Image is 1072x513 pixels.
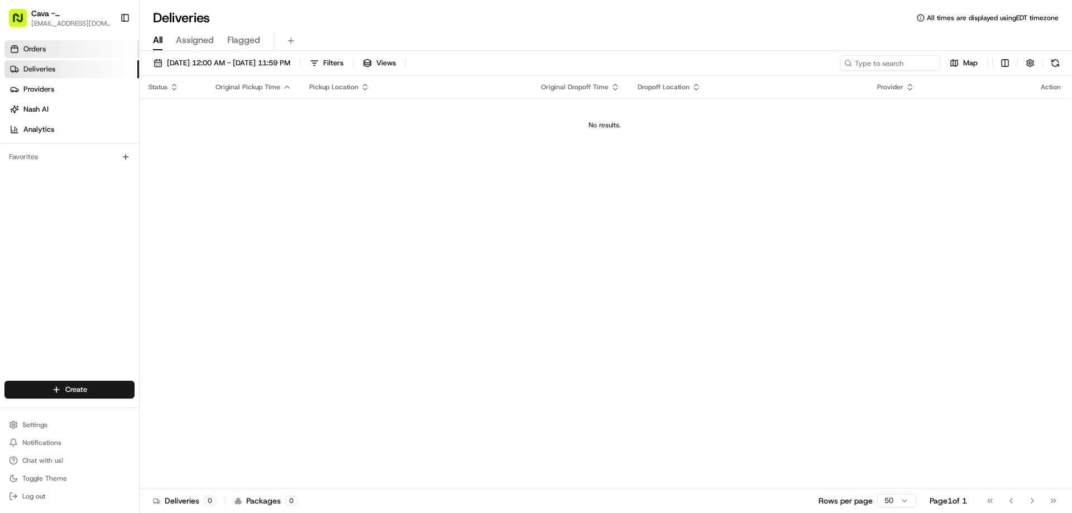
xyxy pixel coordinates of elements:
[127,173,150,182] span: [DATE]
[305,55,348,71] button: Filters
[94,251,103,260] div: 💻
[35,173,119,182] span: Wisdom [PERSON_NAME]
[50,107,183,118] div: Start new chat
[4,435,135,450] button: Notifications
[216,83,280,92] span: Original Pickup Time
[1047,55,1063,71] button: Refresh
[819,495,873,506] p: Rows per page
[22,456,63,465] span: Chat with us!
[11,145,71,154] div: Past conversations
[23,84,54,94] span: Providers
[11,162,29,184] img: Wisdom Oko
[149,83,167,92] span: Status
[22,420,47,429] span: Settings
[4,453,135,468] button: Chat with us!
[323,58,343,68] span: Filters
[99,203,122,212] span: [DATE]
[4,471,135,486] button: Toggle Theme
[4,488,135,504] button: Log out
[638,83,690,92] span: Dropoff Location
[23,44,46,54] span: Orders
[23,124,54,135] span: Analytics
[1041,83,1061,92] div: Action
[90,245,184,265] a: 💻API Documentation
[227,33,260,47] span: Flagged
[176,33,214,47] span: Assigned
[4,4,116,31] button: Cava - [GEOGRAPHIC_DATA][EMAIL_ADDRESS][DOMAIN_NAME]
[7,245,90,265] a: 📗Knowledge Base
[4,100,139,118] a: Nash AI
[204,496,216,506] div: 0
[144,121,1065,130] div: No results.
[11,193,29,210] img: Grace Nketiah
[930,495,967,506] div: Page 1 of 1
[29,72,184,84] input: Clear
[358,55,401,71] button: Views
[153,33,162,47] span: All
[11,107,31,127] img: 1736555255976-a54dd68f-1ca7-489b-9aae-adbdc363a1c4
[153,9,210,27] h1: Deliveries
[4,381,135,399] button: Create
[79,276,135,285] a: Powered byPylon
[31,8,111,19] button: Cava - [GEOGRAPHIC_DATA]
[22,474,67,483] span: Toggle Theme
[963,58,978,68] span: Map
[4,121,139,138] a: Analytics
[65,385,87,395] span: Create
[31,19,111,28] button: [EMAIL_ADDRESS][DOMAIN_NAME]
[877,83,903,92] span: Provider
[23,64,55,74] span: Deliveries
[149,55,295,71] button: [DATE] 12:00 AM - [DATE] 11:59 PM
[153,495,216,506] div: Deliveries
[945,55,983,71] button: Map
[35,203,90,212] span: [PERSON_NAME]
[927,13,1059,22] span: All times are displayed using EDT timezone
[234,495,298,506] div: Packages
[173,143,203,156] button: See all
[23,107,44,127] img: 4920774857489_3d7f54699973ba98c624_72.jpg
[285,496,298,506] div: 0
[4,148,135,166] div: Favorites
[4,80,139,98] a: Providers
[93,203,97,212] span: •
[22,438,61,447] span: Notifications
[4,40,139,58] a: Orders
[23,104,49,114] span: Nash AI
[22,204,31,213] img: 1736555255976-a54dd68f-1ca7-489b-9aae-adbdc363a1c4
[106,250,179,261] span: API Documentation
[167,58,290,68] span: [DATE] 12:00 AM - [DATE] 11:59 PM
[11,251,20,260] div: 📗
[22,492,45,501] span: Log out
[11,11,33,33] img: Nash
[190,110,203,123] button: Start new chat
[22,174,31,183] img: 1736555255976-a54dd68f-1ca7-489b-9aae-adbdc363a1c4
[11,45,203,63] p: Welcome 👋
[840,55,940,71] input: Type to search
[22,250,85,261] span: Knowledge Base
[4,60,139,78] a: Deliveries
[4,417,135,433] button: Settings
[121,173,125,182] span: •
[376,58,396,68] span: Views
[541,83,609,92] span: Original Dropoff Time
[111,277,135,285] span: Pylon
[50,118,154,127] div: We're available if you need us!
[309,83,358,92] span: Pickup Location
